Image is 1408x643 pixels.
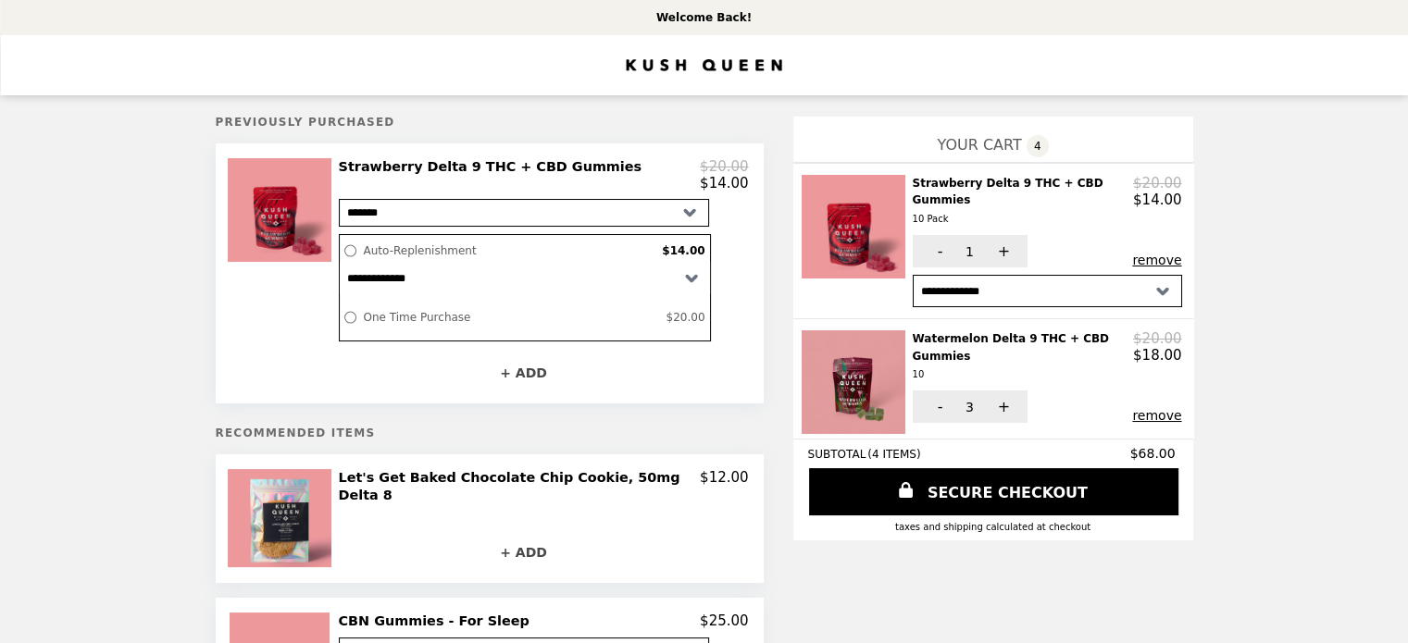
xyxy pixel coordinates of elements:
[937,136,1021,154] span: YOUR CART
[913,366,1127,383] div: 10
[913,390,964,423] button: -
[913,275,1182,307] select: Select a subscription option
[662,306,710,328] label: $20.00
[1133,330,1182,347] p: $20.00
[966,244,974,259] span: 1
[913,430,1182,463] button: Subscribe and Save 30%
[627,46,782,84] img: Brand Logo
[216,116,764,129] h5: Previously Purchased
[802,175,910,278] img: Strawberry Delta 9 THC + CBD Gummies
[657,240,709,262] label: $14.00
[913,235,964,267] button: -
[913,175,1134,228] h2: Strawberry Delta 9 THC + CBD Gummies
[977,235,1028,267] button: +
[700,158,749,175] p: $20.00
[977,390,1028,423] button: +
[867,448,920,461] span: ( 4 ITEMS )
[359,240,658,262] label: Auto-Replenishment
[700,175,749,192] p: $14.00
[359,306,662,328] label: One Time Purchase
[700,469,749,503] p: $12.00
[809,468,1178,515] a: SECURE CHECKOUT
[808,522,1178,532] div: Taxes and Shipping calculated at checkout
[913,330,1134,383] h2: Watermelon Delta 9 THC + CBD Gummies
[1133,347,1182,364] p: $18.00
[966,400,974,414] span: 3
[1027,135,1049,157] span: 4
[656,11,752,24] p: Welcome Back!
[339,356,709,389] button: + ADD
[228,158,336,262] img: Strawberry Delta 9 THC + CBD Gummies
[339,612,537,629] h2: CBN Gummies - For Sleep
[1130,446,1178,461] span: $68.00
[228,469,336,567] img: Let's Get Baked Chocolate Chip Cookie, 50mg Delta 8
[339,158,650,175] h2: Strawberry Delta 9 THC + CBD Gummies
[1132,408,1181,423] button: remove
[1133,192,1182,208] p: $14.00
[700,612,749,629] p: $25.00
[216,427,764,439] h5: Recommended Items
[339,469,701,503] h2: Let's Get Baked Chocolate Chip Cookie, 50mg Delta 8
[802,330,910,434] img: Watermelon Delta 9 THC + CBD Gummies
[339,199,709,227] select: Select a product variant
[340,262,710,294] select: Select a subscription option
[1133,175,1182,192] p: $20.00
[1132,253,1181,267] button: remove
[339,536,709,568] button: + ADD
[808,448,868,461] span: SUBTOTAL
[913,211,1127,228] div: 10 Pack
